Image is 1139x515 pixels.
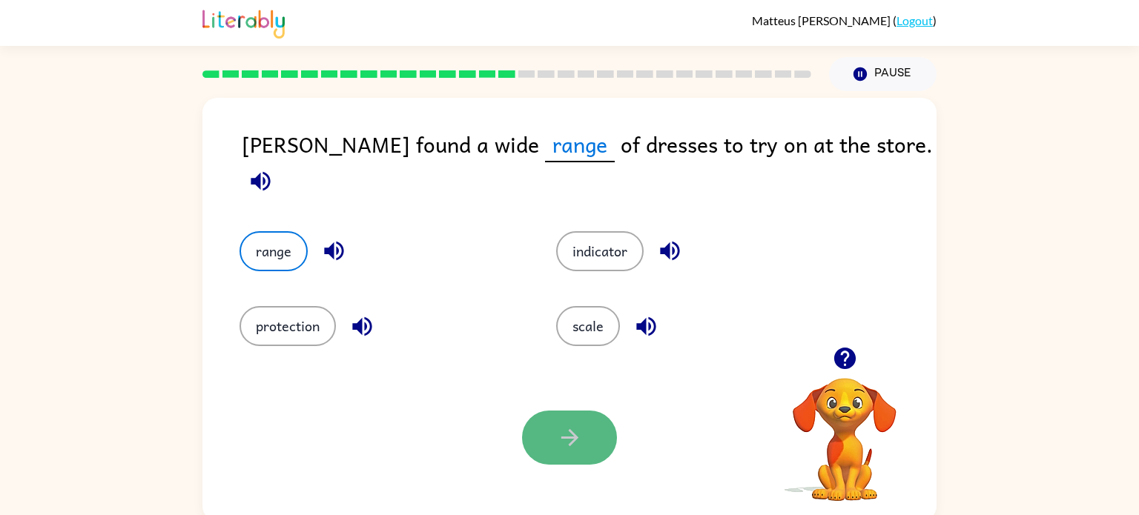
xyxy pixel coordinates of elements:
video: Your browser must support playing .mp4 files to use Literably. Please try using another browser. [770,355,919,503]
a: Logout [897,13,933,27]
div: [PERSON_NAME] found a wide of dresses to try on at the store. [242,127,937,202]
span: Matteus [PERSON_NAME] [752,13,893,27]
img: Literably [202,6,285,39]
button: indicator [556,231,644,271]
span: range [545,127,615,162]
button: scale [556,306,620,346]
button: range [240,231,308,271]
button: Pause [829,57,937,91]
button: protection [240,306,336,346]
div: ( ) [752,13,937,27]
